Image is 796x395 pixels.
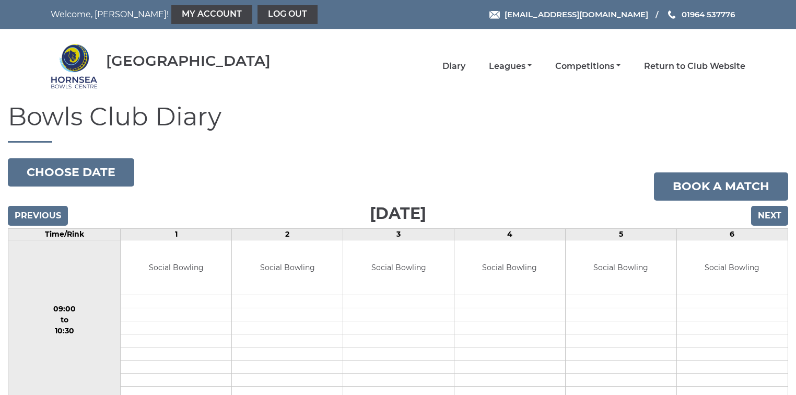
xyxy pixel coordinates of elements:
[8,206,68,226] input: Previous
[343,240,454,295] td: Social Bowling
[682,9,735,19] span: 01964 537776
[257,5,318,24] a: Log out
[676,228,788,240] td: 6
[454,228,566,240] td: 4
[668,10,675,19] img: Phone us
[8,103,788,143] h1: Bowls Club Diary
[644,61,745,72] a: Return to Club Website
[489,8,648,20] a: Email [EMAIL_ADDRESS][DOMAIN_NAME]
[106,53,271,69] div: [GEOGRAPHIC_DATA]
[121,228,232,240] td: 1
[8,158,134,187] button: Choose date
[51,43,98,90] img: Hornsea Bowls Centre
[654,172,788,201] a: Book a match
[171,5,252,24] a: My Account
[555,61,621,72] a: Competitions
[751,206,788,226] input: Next
[121,240,231,295] td: Social Bowling
[232,228,343,240] td: 2
[565,228,676,240] td: 5
[505,9,648,19] span: [EMAIL_ADDRESS][DOMAIN_NAME]
[677,240,788,295] td: Social Bowling
[566,240,676,295] td: Social Bowling
[442,61,465,72] a: Diary
[8,228,121,240] td: Time/Rink
[666,8,735,20] a: Phone us 01964 537776
[489,11,500,19] img: Email
[343,228,454,240] td: 3
[232,240,343,295] td: Social Bowling
[51,5,331,24] nav: Welcome, [PERSON_NAME]!
[454,240,565,295] td: Social Bowling
[489,61,532,72] a: Leagues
